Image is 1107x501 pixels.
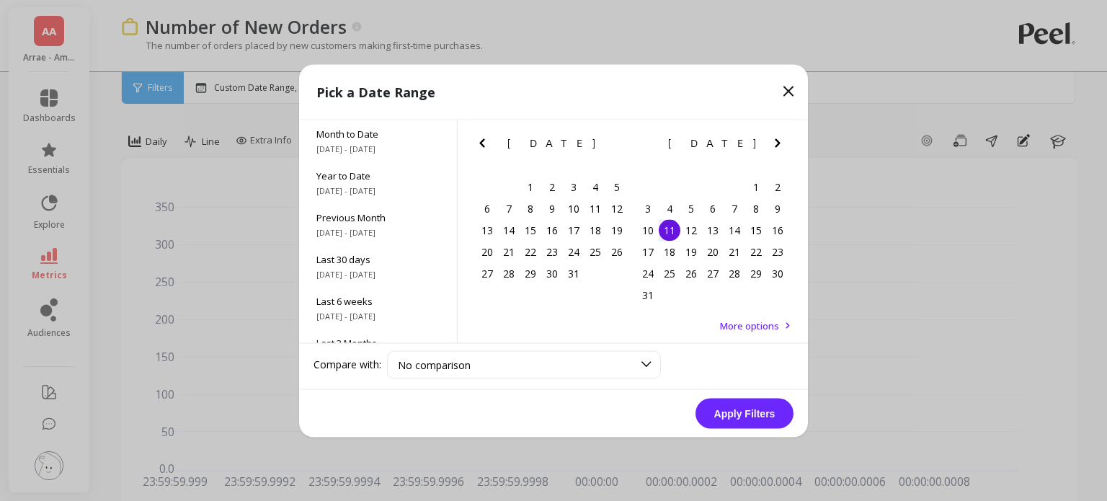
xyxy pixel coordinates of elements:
div: Choose Friday, August 15th, 2025 [745,219,767,241]
span: [DATE] [507,137,597,148]
div: Choose Saturday, July 19th, 2025 [606,219,628,241]
div: Choose Wednesday, August 13th, 2025 [702,219,724,241]
div: Choose Thursday, August 14th, 2025 [724,219,745,241]
span: No comparison [398,358,471,371]
div: Choose Tuesday, July 8th, 2025 [520,198,541,219]
div: Choose Thursday, July 31st, 2025 [563,262,584,284]
div: Choose Monday, July 14th, 2025 [498,219,520,241]
div: Choose Thursday, July 24th, 2025 [563,241,584,262]
div: Choose Saturday, August 23rd, 2025 [767,241,788,262]
span: [DATE] - [DATE] [316,268,440,280]
label: Compare with: [314,358,381,372]
div: Choose Friday, August 8th, 2025 [745,198,767,219]
div: month 2025-07 [476,176,628,284]
div: Choose Monday, July 21st, 2025 [498,241,520,262]
div: Choose Monday, July 7th, 2025 [498,198,520,219]
div: Choose Wednesday, August 6th, 2025 [702,198,724,219]
div: Choose Sunday, August 10th, 2025 [637,219,659,241]
div: Choose Sunday, August 31st, 2025 [637,284,659,306]
span: Last 3 Months [316,336,440,349]
div: Choose Wednesday, August 27th, 2025 [702,262,724,284]
span: Month to Date [316,127,440,140]
div: Choose Tuesday, July 1st, 2025 [520,176,541,198]
div: Choose Tuesday, July 29th, 2025 [520,262,541,284]
div: Choose Wednesday, August 20th, 2025 [702,241,724,262]
div: Choose Thursday, August 21st, 2025 [724,241,745,262]
span: [DATE] [668,137,758,148]
div: Choose Wednesday, July 16th, 2025 [541,219,563,241]
div: Choose Friday, July 11th, 2025 [584,198,606,219]
div: Choose Tuesday, July 22nd, 2025 [520,241,541,262]
p: Pick a Date Range [316,81,435,102]
div: Choose Saturday, August 16th, 2025 [767,219,788,241]
span: Year to Date [316,169,440,182]
div: Choose Tuesday, July 15th, 2025 [520,219,541,241]
div: Choose Thursday, July 10th, 2025 [563,198,584,219]
div: Choose Sunday, August 17th, 2025 [637,241,659,262]
div: Choose Tuesday, August 5th, 2025 [680,198,702,219]
button: Next Month [608,134,631,157]
div: Choose Saturday, August 30th, 2025 [767,262,788,284]
div: Choose Monday, August 25th, 2025 [659,262,680,284]
span: More options [720,319,779,332]
button: Next Month [769,134,792,157]
span: [DATE] - [DATE] [316,226,440,238]
div: Choose Sunday, August 24th, 2025 [637,262,659,284]
div: Choose Sunday, July 27th, 2025 [476,262,498,284]
div: Choose Saturday, July 26th, 2025 [606,241,628,262]
div: Choose Wednesday, July 23rd, 2025 [541,241,563,262]
div: Choose Monday, August 18th, 2025 [659,241,680,262]
div: Choose Friday, August 1st, 2025 [745,176,767,198]
div: Choose Sunday, August 3rd, 2025 [637,198,659,219]
div: Choose Tuesday, August 19th, 2025 [680,241,702,262]
div: Choose Friday, July 18th, 2025 [584,219,606,241]
div: Choose Friday, July 25th, 2025 [584,241,606,262]
div: Choose Saturday, August 9th, 2025 [767,198,788,219]
span: Last 30 days [316,252,440,265]
span: [DATE] - [DATE] [316,143,440,154]
div: Choose Sunday, July 13th, 2025 [476,219,498,241]
span: [DATE] - [DATE] [316,310,440,322]
div: Choose Wednesday, July 30th, 2025 [541,262,563,284]
div: Choose Monday, July 28th, 2025 [498,262,520,284]
div: Choose Sunday, July 6th, 2025 [476,198,498,219]
div: Choose Wednesday, July 9th, 2025 [541,198,563,219]
div: Choose Thursday, July 3rd, 2025 [563,176,584,198]
span: Last 6 weeks [316,294,440,307]
div: Choose Saturday, August 2nd, 2025 [767,176,788,198]
div: month 2025-08 [637,176,788,306]
div: Choose Monday, August 11th, 2025 [659,219,680,241]
div: Choose Thursday, July 17th, 2025 [563,219,584,241]
button: Apply Filters [695,398,793,428]
button: Previous Month [474,134,497,157]
div: Choose Friday, August 22nd, 2025 [745,241,767,262]
div: Choose Tuesday, August 12th, 2025 [680,219,702,241]
div: Choose Saturday, July 12th, 2025 [606,198,628,219]
div: Choose Thursday, August 28th, 2025 [724,262,745,284]
span: [DATE] - [DATE] [316,185,440,196]
button: Previous Month [634,134,657,157]
span: Previous Month [316,210,440,223]
div: Choose Monday, August 4th, 2025 [659,198,680,219]
div: Choose Friday, August 29th, 2025 [745,262,767,284]
div: Choose Saturday, July 5th, 2025 [606,176,628,198]
div: Choose Wednesday, July 2nd, 2025 [541,176,563,198]
div: Choose Tuesday, August 26th, 2025 [680,262,702,284]
div: Choose Friday, July 4th, 2025 [584,176,606,198]
div: Choose Sunday, July 20th, 2025 [476,241,498,262]
div: Choose Thursday, August 7th, 2025 [724,198,745,219]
